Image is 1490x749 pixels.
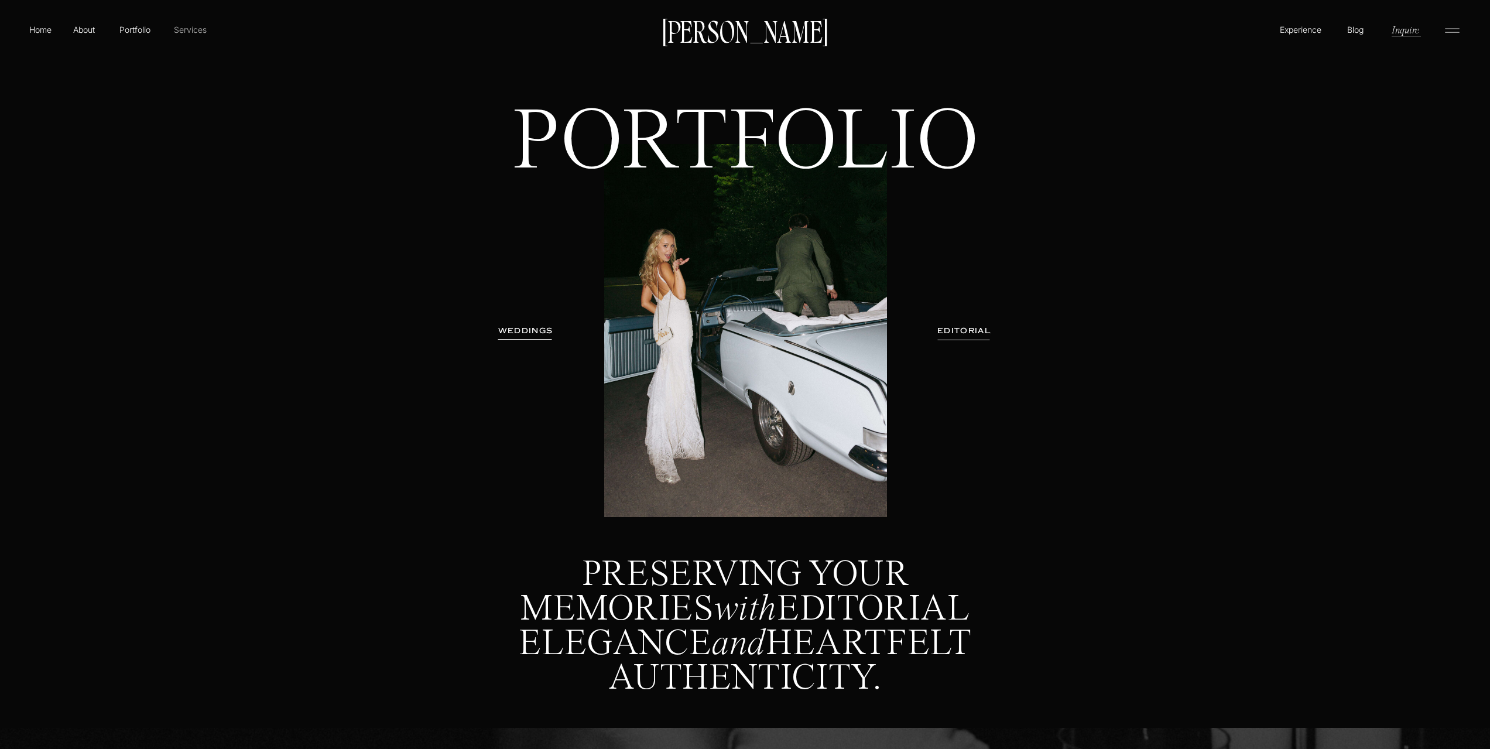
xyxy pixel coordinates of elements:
a: Services [173,23,207,36]
i: with [714,592,776,628]
a: [PERSON_NAME] [657,18,834,43]
a: Experience [1278,23,1323,36]
a: EDITORIAL [922,325,1007,337]
p: PRESERVING YOUR MEMORIES EDITORIAL ELEGANCE HEARTFELT AUTHENTICITY. [475,559,1016,664]
i: and [711,627,766,663]
a: About [71,23,97,35]
a: WEDDINGS [489,325,563,337]
h1: PORTFOLIO [492,105,999,263]
a: Blog [1344,23,1366,35]
a: Portfolio [114,23,156,36]
a: Home [27,23,54,36]
a: Inquire [1390,23,1420,36]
